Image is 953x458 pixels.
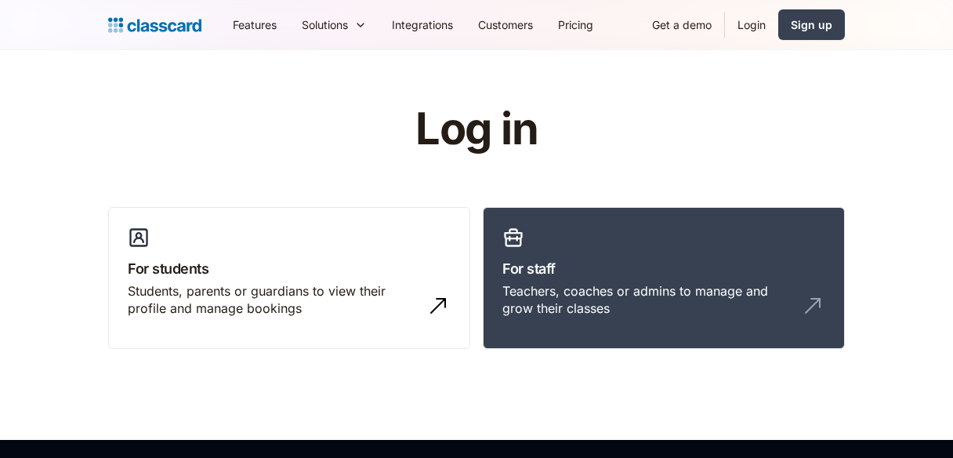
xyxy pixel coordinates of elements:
[502,282,794,318] div: Teachers, coaches or admins to manage and grow their classes
[640,7,724,42] a: Get a demo
[502,258,825,279] h3: For staff
[108,207,470,350] a: For studentsStudents, parents or guardians to view their profile and manage bookings
[108,14,201,36] a: home
[466,7,545,42] a: Customers
[289,7,379,42] div: Solutions
[725,7,778,42] a: Login
[128,282,419,318] div: Students, parents or guardians to view their profile and manage bookings
[483,207,845,350] a: For staffTeachers, coaches or admins to manage and grow their classes
[128,258,451,279] h3: For students
[302,16,348,33] div: Solutions
[778,9,845,40] a: Sign up
[220,7,289,42] a: Features
[379,7,466,42] a: Integrations
[791,16,832,33] div: Sign up
[228,105,726,154] h1: Log in
[545,7,606,42] a: Pricing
